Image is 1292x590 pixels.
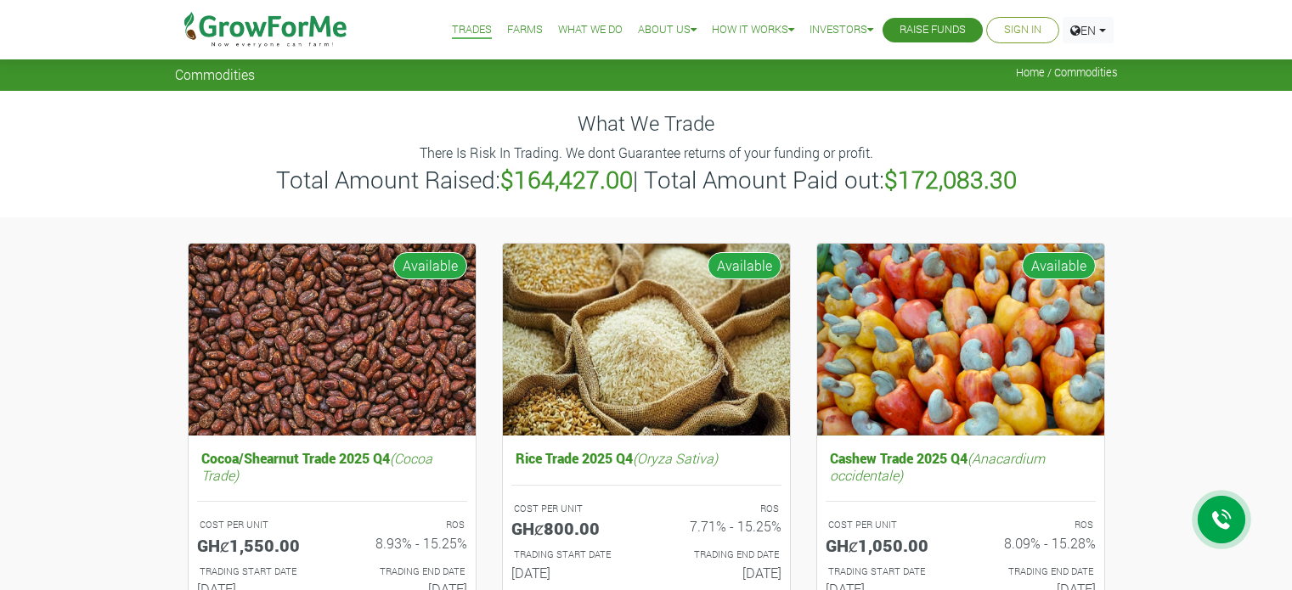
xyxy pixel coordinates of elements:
[1004,21,1041,39] a: Sign In
[708,252,781,279] span: Available
[393,252,467,279] span: Available
[712,21,794,39] a: How it Works
[828,518,945,532] p: COST PER UNIT
[1063,17,1114,43] a: EN
[511,446,781,587] a: Rice Trade 2025 Q4(Oryza Sativa) COST PER UNIT GHȼ800.00 ROS 7.71% - 15.25% TRADING START DATE [D...
[175,66,255,82] span: Commodities
[1022,252,1096,279] span: Available
[810,21,873,39] a: Investors
[633,449,718,467] i: (Oryza Sativa)
[347,518,465,532] p: ROS
[514,548,631,562] p: Estimated Trading Start Date
[347,565,465,579] p: Estimated Trading End Date
[659,565,781,581] h6: [DATE]
[662,548,779,562] p: Estimated Trading End Date
[900,21,966,39] a: Raise Funds
[558,21,623,39] a: What We Do
[659,518,781,534] h6: 7.71% - 15.25%
[178,166,1115,194] h3: Total Amount Raised: | Total Amount Paid out:
[500,164,633,195] b: $164,427.00
[828,565,945,579] p: Estimated Trading Start Date
[345,535,467,551] h6: 8.93% - 15.25%
[189,244,476,436] img: growforme image
[511,518,634,538] h5: GHȼ800.00
[1016,66,1118,79] span: Home / Commodities
[200,518,317,532] p: COST PER UNIT
[201,449,432,483] i: (Cocoa Trade)
[826,446,1096,486] h5: Cashew Trade 2025 Q4
[200,565,317,579] p: Estimated Trading Start Date
[514,502,631,516] p: COST PER UNIT
[826,535,948,555] h5: GHȼ1,050.00
[973,535,1096,551] h6: 8.09% - 15.28%
[638,21,697,39] a: About Us
[197,446,467,486] h5: Cocoa/Shearnut Trade 2025 Q4
[511,565,634,581] h6: [DATE]
[452,21,492,39] a: Trades
[175,111,1118,136] h4: What We Trade
[817,244,1104,436] img: growforme image
[511,446,781,470] h5: Rice Trade 2025 Q4
[197,535,319,555] h5: GHȼ1,550.00
[503,244,790,436] img: growforme image
[830,449,1045,483] i: (Anacardium occidentale)
[976,565,1093,579] p: Estimated Trading End Date
[507,21,543,39] a: Farms
[976,518,1093,532] p: ROS
[662,502,779,516] p: ROS
[178,143,1115,163] p: There Is Risk In Trading. We dont Guarantee returns of your funding or profit.
[884,164,1017,195] b: $172,083.30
